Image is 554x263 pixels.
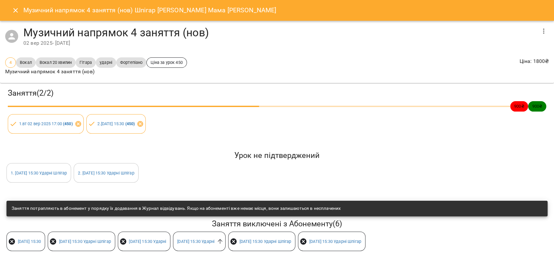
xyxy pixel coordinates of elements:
a: 1. [DATE] 15:30 Ударні Шпігар [11,171,67,175]
h5: Урок не підтверджений [6,150,548,161]
a: 2.[DATE] 15:30 (450) [97,121,135,126]
b: ( 450 ) [125,121,135,126]
b: ( 450 ) [63,121,73,126]
a: 1.вт 02 вер 2025 17:00 (450) [19,121,73,126]
button: Close [8,3,23,18]
p: Ціна : 1800 ₴ [519,57,549,65]
span: ударні [96,59,116,66]
span: Вокал 20 хвилин [36,59,76,66]
a: [DATE] 15:30 Ударні Шпігар [309,239,361,244]
a: [DATE] 15:30 [18,239,41,244]
h3: Заняття ( 2 / 2 ) [8,88,546,98]
div: 2.[DATE] 15:30 (450) [86,114,146,134]
a: 2. [DATE] 15:30 Ударні Шпігар [78,171,134,175]
div: 1.вт 02 вер 2025 17:00 (450) [8,114,84,134]
h6: Музичний напрямок 4 заняття (нов) Шпігар [PERSON_NAME] Мама [PERSON_NAME] [23,5,277,15]
span: Вокал [16,59,36,66]
div: [DATE] 15:30 Ударні [173,232,226,251]
h4: Музичний напрямок 4 заняття (нов) [23,26,536,39]
a: [DATE] 15:30 Ударні Шпігар [240,239,291,244]
span: 4 [6,59,16,66]
a: [DATE] 15:30 Ударні [129,239,166,244]
h5: Заняття виключені з Абонементу ( 6 ) [6,219,548,229]
span: 900 ₴ [528,103,546,109]
a: [DATE] 15:30 Ударні [177,239,215,244]
span: 900 ₴ [510,103,528,109]
a: [DATE] 15:30 Ударні Шпігар [59,239,111,244]
p: Музичний напрямок 4 заняття (нов) [5,68,187,76]
div: Заняття потрапляють в абонемент у порядку їх додавання в Журнал відвідувань. Якщо на абонементі в... [12,203,341,214]
div: 02 вер 2025 - [DATE] [23,39,536,47]
span: Ціна за урок 450 [147,59,186,66]
span: Гітара [76,59,96,66]
span: Фортепіано [116,59,146,66]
